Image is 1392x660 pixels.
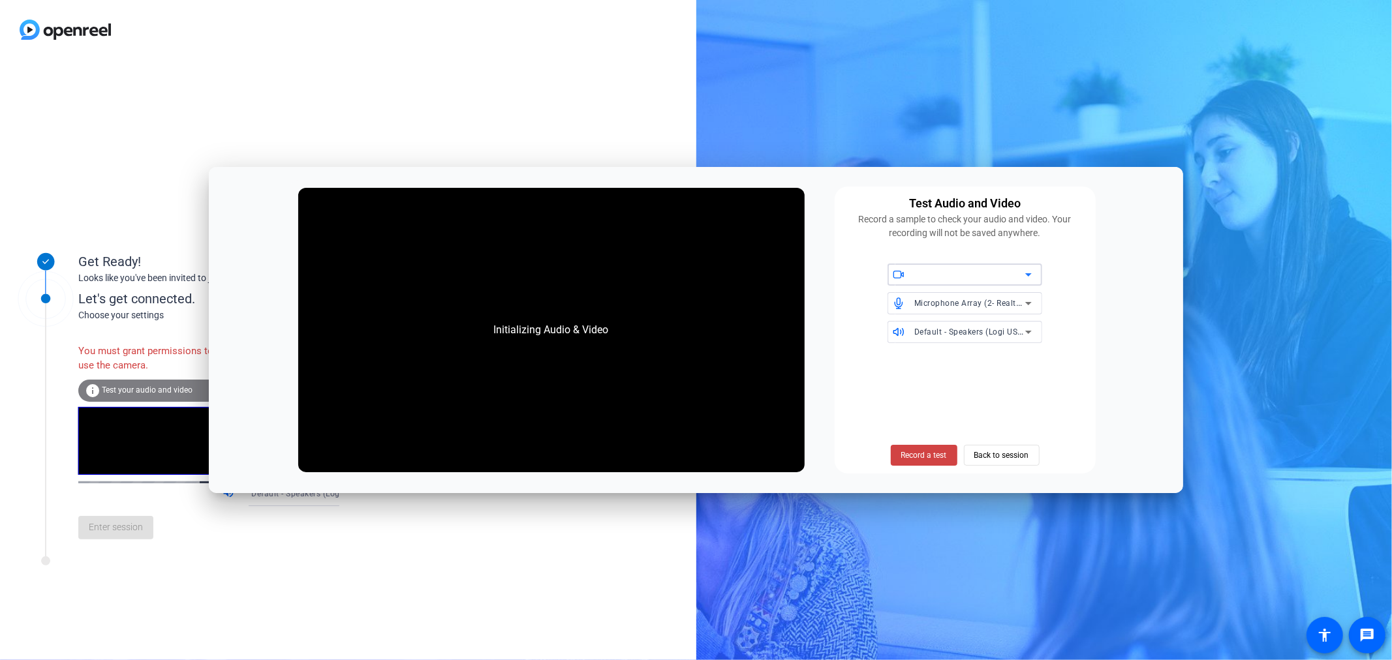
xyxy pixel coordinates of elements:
[891,445,957,466] button: Record a test
[843,213,1088,240] div: Record a sample to check your audio and video. Your recording will not be saved anywhere.
[102,385,193,395] span: Test your audio and video
[974,443,1029,468] span: Back to session
[909,194,1021,213] div: Test Audio and Video
[78,337,222,380] div: You must grant permissions to use the camera.
[78,289,366,308] div: Let's get connected.
[78,271,339,285] div: Looks like you've been invited to join
[914,297,1063,308] span: Microphone Array (2- Realtek(R) Audio)
[901,449,947,461] span: Record a test
[1317,627,1333,643] mat-icon: accessibility
[1359,627,1375,643] mat-icon: message
[78,308,366,322] div: Choose your settings
[914,326,1060,337] span: Default - Speakers (Logi USB Headset)
[78,252,339,271] div: Get Ready!
[85,383,101,398] mat-icon: info
[481,309,622,351] div: Initializing Audio & Video
[251,488,397,498] span: Default - Speakers (Logi USB Headset)
[222,486,238,502] mat-icon: volume_up
[964,445,1040,466] button: Back to session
